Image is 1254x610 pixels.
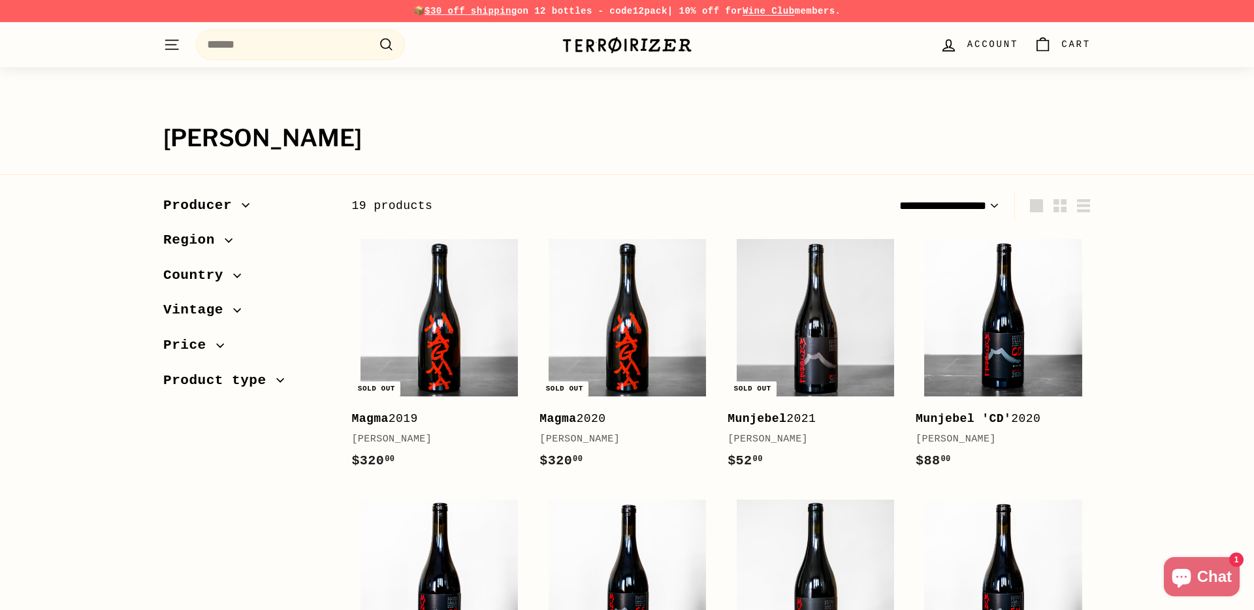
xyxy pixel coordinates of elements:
[353,381,400,396] div: Sold out
[728,432,890,447] div: [PERSON_NAME]
[573,455,583,464] sup: 00
[541,381,588,396] div: Sold out
[1026,25,1099,64] a: Cart
[163,331,330,366] button: Price
[916,412,1011,425] b: Munjebel 'CD'
[539,432,701,447] div: [PERSON_NAME]
[729,381,777,396] div: Sold out
[916,230,1091,484] a: Munjebel 'CD'2020[PERSON_NAME]
[163,296,330,331] button: Vintage
[351,432,513,447] div: [PERSON_NAME]
[351,230,526,484] a: Sold out Magma2019[PERSON_NAME]
[163,265,233,287] span: Country
[425,6,517,16] span: $30 off shipping
[539,409,701,428] div: 2020
[1061,37,1091,52] span: Cart
[163,4,1091,18] p: 📦 on 12 bottles - code | 10% off for members.
[728,412,786,425] b: Munjebel
[916,453,951,468] span: $88
[916,432,1078,447] div: [PERSON_NAME]
[539,412,576,425] b: Magma
[163,261,330,297] button: Country
[728,453,763,468] span: $52
[163,125,1091,152] h1: [PERSON_NAME]
[539,230,715,484] a: Sold out Magma2020[PERSON_NAME]
[932,25,1026,64] a: Account
[163,366,330,402] button: Product type
[351,197,721,216] div: 19 products
[753,455,763,464] sup: 00
[163,195,242,217] span: Producer
[539,453,583,468] span: $320
[967,37,1018,52] span: Account
[163,334,216,357] span: Price
[351,409,513,428] div: 2019
[163,191,330,227] button: Producer
[940,455,950,464] sup: 00
[728,230,903,484] a: Sold out Munjebel2021[PERSON_NAME]
[351,412,388,425] b: Magma
[728,409,890,428] div: 2021
[1160,557,1244,600] inbox-online-store-chat: Shopify online store chat
[916,409,1078,428] div: 2020
[351,453,394,468] span: $320
[743,6,795,16] a: Wine Club
[163,229,225,251] span: Region
[163,226,330,261] button: Region
[385,455,394,464] sup: 00
[163,370,276,392] span: Product type
[633,6,667,16] strong: 12pack
[163,299,233,321] span: Vintage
